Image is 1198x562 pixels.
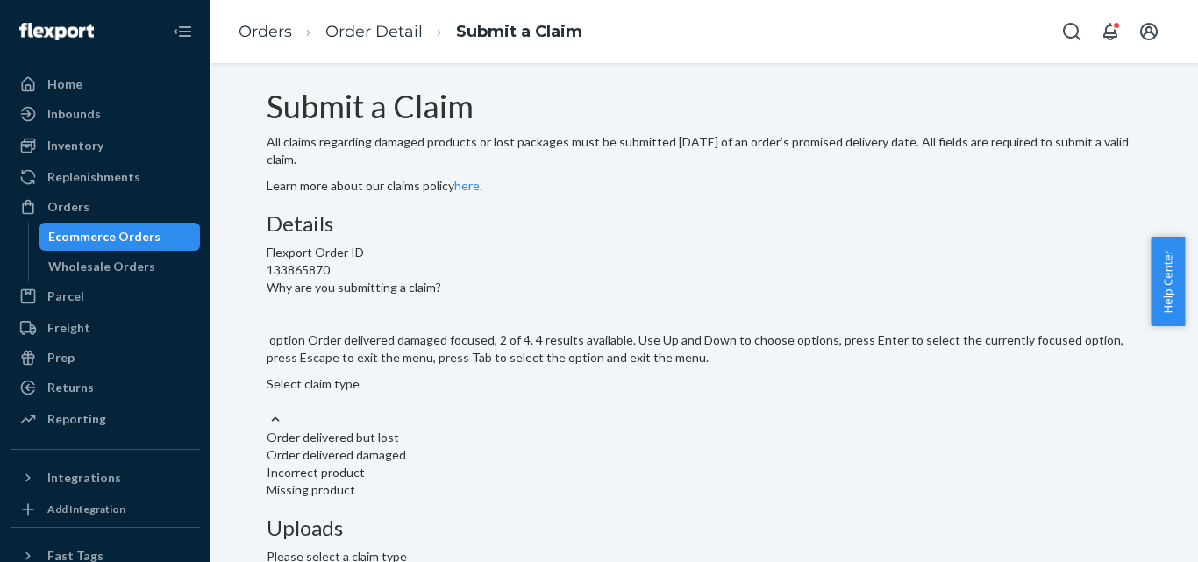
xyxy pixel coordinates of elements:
[267,464,1142,481] div: Incorrect product
[11,282,200,310] a: Parcel
[267,516,1142,539] h3: Uploads
[11,405,200,433] a: Reporting
[165,14,200,49] button: Close Navigation
[47,469,121,487] div: Integrations
[11,132,200,160] a: Inventory
[39,223,201,251] a: Ecommerce Orders
[19,23,94,40] img: Flexport logo
[267,133,1142,168] p: All claims regarding damaged products or lost packages must be submitted [DATE] of an order’s pro...
[239,22,292,41] a: Orders
[47,502,125,516] div: Add Integration
[267,177,1142,195] p: Learn more about our claims policy .
[1093,14,1128,49] button: Open notifications
[11,373,200,402] a: Returns
[11,163,200,191] a: Replenishments
[267,261,1142,279] div: 133865870
[47,349,75,366] div: Prep
[11,344,200,372] a: Prep
[454,178,480,193] a: here
[267,375,1142,393] div: Select claim type
[267,481,1142,499] div: Missing product
[48,258,155,275] div: Wholesale Orders
[456,22,582,41] a: Submit a Claim
[267,393,268,410] input: Why are you submitting a claim? option Order delivered damaged focused, 2 of 4. 4 results availab...
[1054,14,1089,49] button: Open Search Box
[267,212,1142,235] h3: Details
[47,105,101,123] div: Inbounds
[267,331,1142,366] p: option Order delivered damaged focused, 2 of 4. 4 results available. Use Up and Down to choose op...
[225,6,596,58] ol: breadcrumbs
[47,137,103,154] div: Inventory
[11,464,200,492] button: Integrations
[47,168,140,186] div: Replenishments
[267,244,1142,261] div: Flexport Order ID
[267,89,1142,124] h1: Submit a Claim
[11,70,200,98] a: Home
[1151,237,1185,326] button: Help Center
[267,279,1142,296] p: Why are you submitting a claim?
[47,288,84,305] div: Parcel
[11,100,200,128] a: Inbounds
[48,228,160,245] div: Ecommerce Orders
[47,319,90,337] div: Freight
[47,198,89,216] div: Orders
[47,75,82,93] div: Home
[39,253,201,281] a: Wholesale Orders
[11,193,200,221] a: Orders
[267,429,1142,446] div: Order delivered but lost
[1131,14,1166,49] button: Open account menu
[47,379,94,396] div: Returns
[47,410,106,428] div: Reporting
[11,314,200,342] a: Freight
[325,22,423,41] a: Order Detail
[267,446,1142,464] div: Order delivered damaged
[11,499,200,520] a: Add Integration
